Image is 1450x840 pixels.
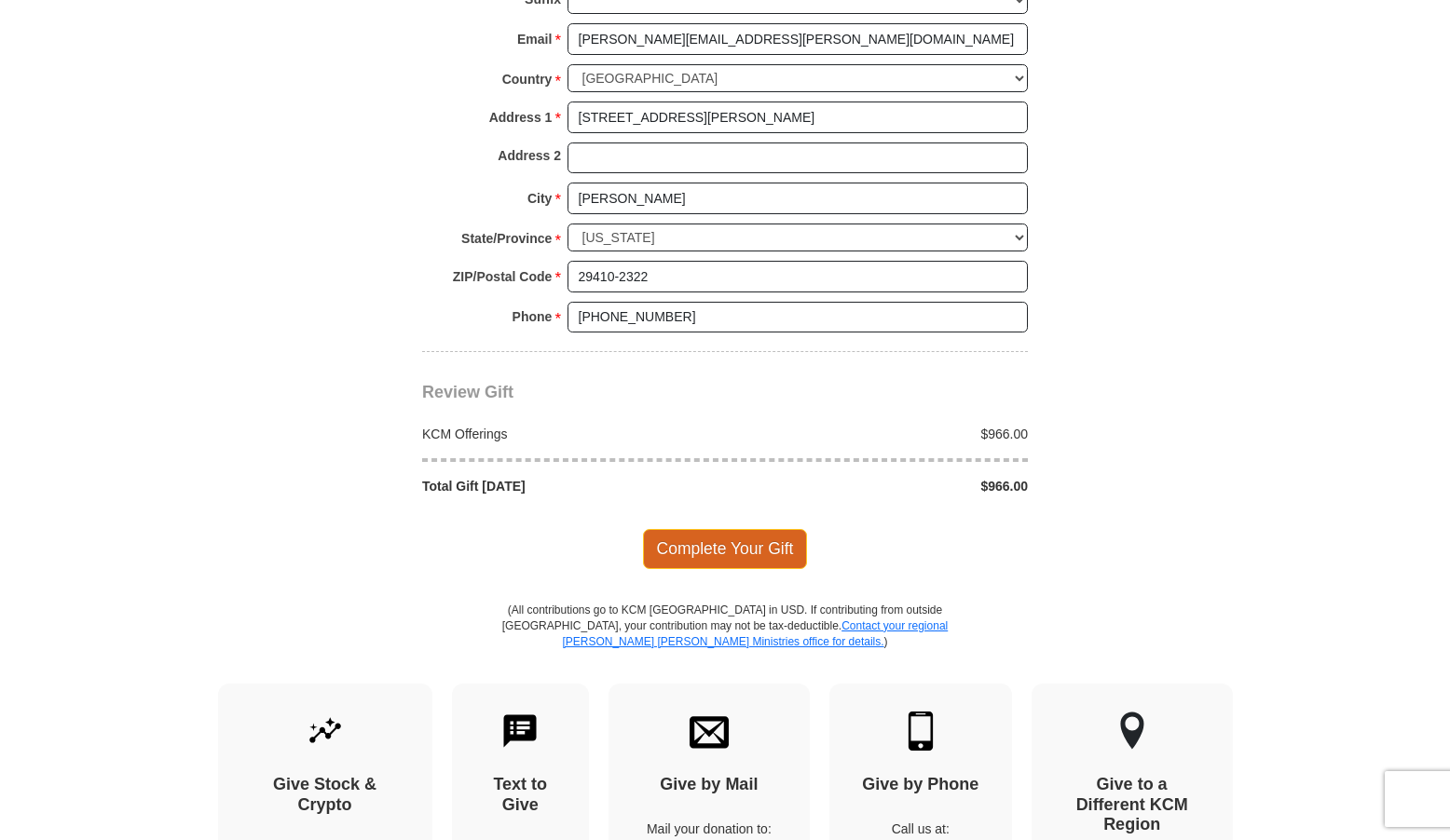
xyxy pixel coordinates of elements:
[725,477,1038,495] div: $966.00
[562,619,948,648] a: Contact your regional [PERSON_NAME] [PERSON_NAME] Ministries office for details.
[500,711,540,751] img: text-to-give.svg
[517,26,552,52] strong: Email
[513,304,553,330] strong: Phone
[453,264,553,290] strong: ZIP/Postal Code
[643,529,808,568] span: Complete Your Gift
[251,775,400,815] h4: Give Stock & Crypto
[306,711,345,751] img: give-by-stock.svg
[485,775,557,815] h4: Text to Give
[690,711,729,751] img: envelope.svg
[461,225,552,251] strong: State/Province
[498,142,561,169] strong: Address 2
[489,104,553,130] strong: Address 1
[422,383,513,401] span: Review Gift
[527,185,552,211] strong: City
[1119,711,1145,751] img: other-region
[413,425,726,443] div: KCM Offerings
[502,66,553,92] strong: Country
[501,603,949,684] p: (All contributions go to KCM [GEOGRAPHIC_DATA] in USD. If contributing from outside [GEOGRAPHIC_D...
[641,775,777,795] h4: Give by Mail
[641,820,777,838] p: Mail your donation to:
[1064,775,1200,835] h4: Give to a Different KCM Region
[413,477,726,495] div: Total Gift [DATE]
[901,711,940,751] img: mobile.svg
[725,425,1038,443] div: $966.00
[862,775,979,795] h4: Give by Phone
[862,820,979,838] p: Call us at:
